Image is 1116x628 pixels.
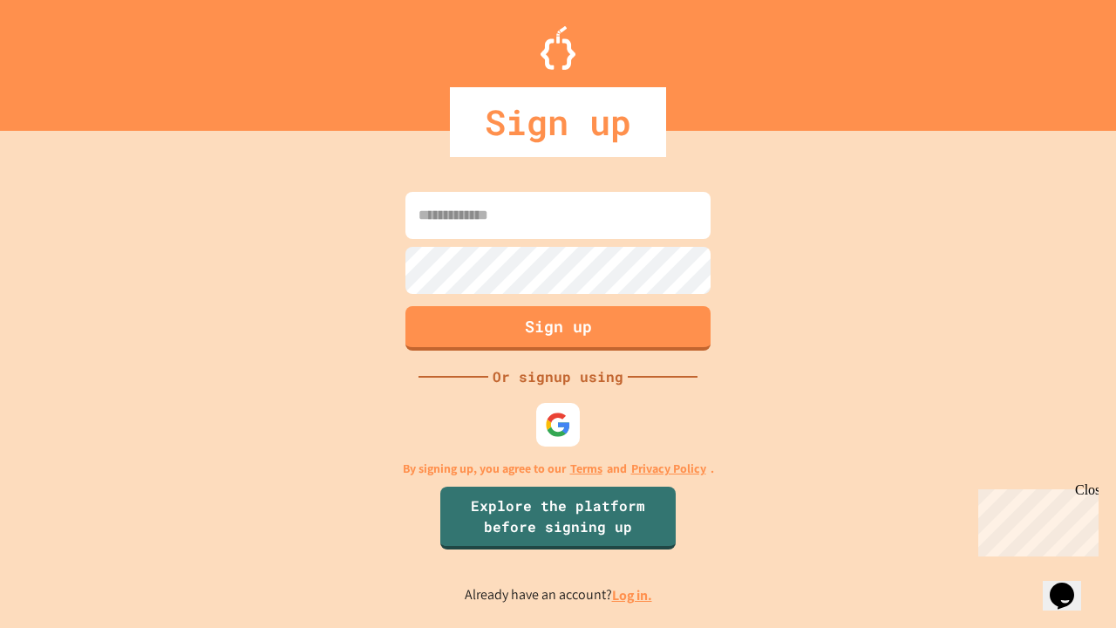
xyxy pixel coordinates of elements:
[405,306,711,351] button: Sign up
[7,7,120,111] div: Chat with us now!Close
[1043,558,1099,611] iframe: chat widget
[545,412,571,438] img: google-icon.svg
[440,487,676,549] a: Explore the platform before signing up
[612,586,652,604] a: Log in.
[631,460,706,478] a: Privacy Policy
[465,584,652,606] p: Already have an account?
[570,460,602,478] a: Terms
[488,366,628,387] div: Or signup using
[450,87,666,157] div: Sign up
[541,26,575,70] img: Logo.svg
[403,460,714,478] p: By signing up, you agree to our and .
[971,482,1099,556] iframe: chat widget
